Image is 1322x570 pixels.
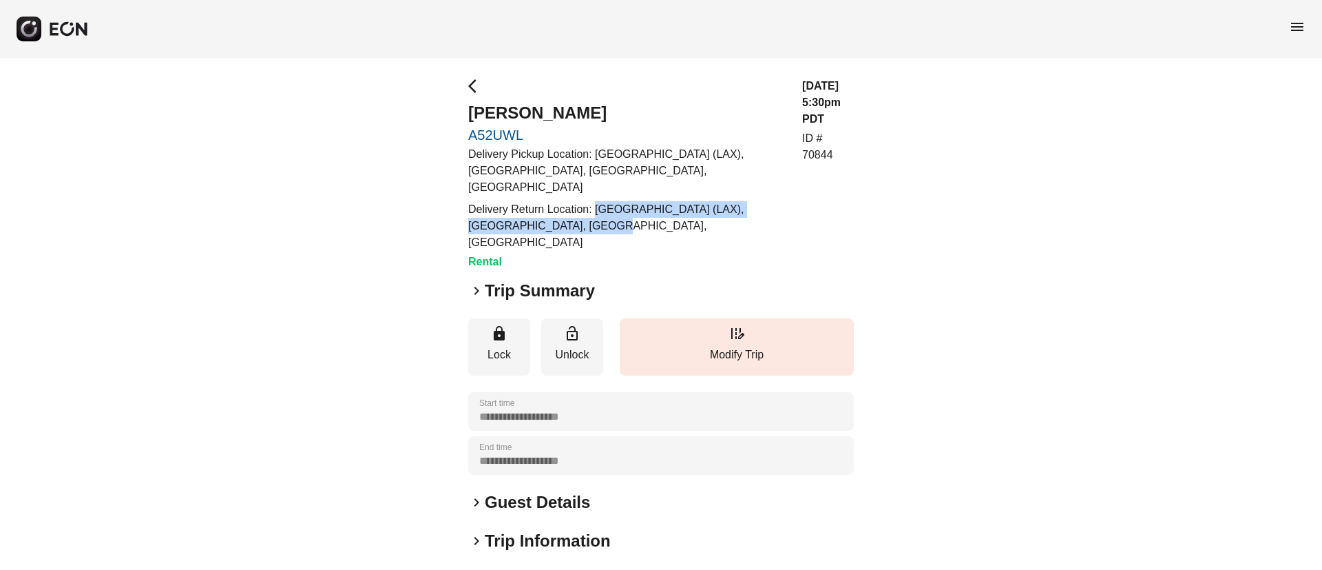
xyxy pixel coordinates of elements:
[468,283,485,299] span: keyboard_arrow_right
[802,130,854,163] p: ID # 70844
[468,146,786,196] p: Delivery Pickup Location: [GEOGRAPHIC_DATA] (LAX), [GEOGRAPHIC_DATA], [GEOGRAPHIC_DATA], [GEOGRAP...
[485,530,611,552] h2: Trip Information
[728,325,745,342] span: edit_road
[802,78,854,128] h3: [DATE] 5:30pm PDT
[468,318,530,376] button: Lock
[1289,19,1305,35] span: menu
[627,347,847,363] p: Modify Trip
[475,347,523,363] p: Lock
[485,280,595,302] h2: Trip Summary
[564,325,580,342] span: lock_open
[468,254,786,270] h3: Rental
[620,318,854,376] button: Modify Trip
[468,533,485,549] span: keyboard_arrow_right
[468,102,786,124] h2: [PERSON_NAME]
[548,347,596,363] p: Unlock
[485,491,590,513] h2: Guest Details
[468,494,485,511] span: keyboard_arrow_right
[468,78,485,94] span: arrow_back_ios
[541,318,603,376] button: Unlock
[491,325,507,342] span: lock
[468,201,786,251] p: Delivery Return Location: [GEOGRAPHIC_DATA] (LAX), [GEOGRAPHIC_DATA], [GEOGRAPHIC_DATA], [GEOGRAP...
[468,127,786,143] a: A52UWL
